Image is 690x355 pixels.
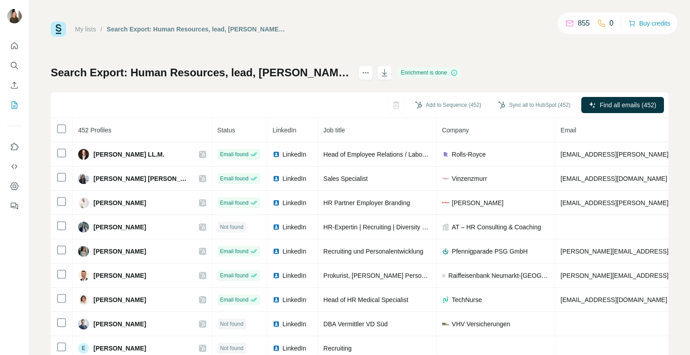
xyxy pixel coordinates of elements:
[358,66,373,80] button: actions
[442,127,469,134] span: Company
[273,345,280,352] img: LinkedIn logo
[452,150,486,159] span: Rolls-Royce
[452,174,487,183] span: Vinzenzmurr
[561,175,667,182] span: [EMAIL_ADDRESS][DOMAIN_NAME]
[273,224,280,231] img: LinkedIn logo
[323,248,424,255] span: Recruiting und Personalentwicklung
[7,9,22,23] img: Avatar
[283,223,306,232] span: LinkedIn
[220,175,248,183] span: Email found
[93,344,146,353] span: [PERSON_NAME]
[78,294,89,305] img: Avatar
[452,295,482,304] span: TechNurse
[561,127,576,134] span: Email
[220,199,248,207] span: Email found
[78,149,89,160] img: Avatar
[283,344,306,353] span: LinkedIn
[398,67,460,78] div: Enrichment is done
[217,127,235,134] span: Status
[442,151,449,158] img: company-logo
[628,17,670,30] button: Buy credits
[323,296,408,303] span: Head of HR Medical Specialist
[323,224,561,231] span: HR-Expertin | Recruiting | Diversity Management | Dozentin für Personalmanagement
[442,296,449,303] img: company-logo
[323,199,410,206] span: HR Partner Employer Branding
[220,272,248,280] span: Email found
[283,295,306,304] span: LinkedIn
[220,296,248,304] span: Email found
[220,223,243,231] span: Not found
[283,320,306,329] span: LinkedIn
[7,57,22,74] button: Search
[283,247,306,256] span: LinkedIn
[51,66,350,80] h1: Search Export: Human Resources, lead, [PERSON_NAME], head of, director, chro, talent acquisition,...
[273,199,280,206] img: LinkedIn logo
[600,101,656,110] span: Find all emails (452)
[452,320,510,329] span: VHV Versicherungen
[283,150,306,159] span: LinkedIn
[101,25,102,34] li: /
[442,248,449,255] img: company-logo
[323,345,352,352] span: Recruiting
[273,272,280,279] img: LinkedIn logo
[75,26,96,33] a: My lists
[78,246,89,257] img: Avatar
[93,150,164,159] span: [PERSON_NAME] LL.M.
[93,198,146,207] span: [PERSON_NAME]
[220,344,243,352] span: Not found
[442,202,449,203] img: company-logo
[7,178,22,194] button: Dashboard
[323,272,493,279] span: Prokurist, [PERSON_NAME] Personal / Personalentwicklung
[283,271,306,280] span: LinkedIn
[78,343,89,354] div: E
[323,320,388,328] span: DBA Vermittler VD Süd
[578,18,590,29] p: 855
[7,139,22,155] button: Use Surfe on LinkedIn
[93,247,146,256] span: [PERSON_NAME]
[78,222,89,232] img: Avatar
[7,198,22,214] button: Feedback
[273,248,280,255] img: LinkedIn logo
[561,296,667,303] span: [EMAIL_ADDRESS][DOMAIN_NAME]
[448,271,549,280] span: Raiffeisenbank Neumarkt-[GEOGRAPHIC_DATA][PERSON_NAME] eG
[78,127,111,134] span: 452 Profiles
[93,223,146,232] span: [PERSON_NAME]
[78,319,89,329] img: Avatar
[51,22,66,37] img: Surfe Logo
[581,97,664,113] button: Find all emails (452)
[220,247,248,255] span: Email found
[409,98,487,112] button: Add to Sequence (452)
[323,127,345,134] span: Job title
[78,197,89,208] img: Avatar
[492,98,577,112] button: Sync all to HubSpot (452)
[283,174,306,183] span: LinkedIn
[220,320,243,328] span: Not found
[93,174,190,183] span: [PERSON_NAME] [PERSON_NAME]
[273,151,280,158] img: LinkedIn logo
[220,150,248,158] span: Email found
[7,158,22,175] button: Use Surfe API
[452,198,504,207] span: [PERSON_NAME]
[273,320,280,328] img: LinkedIn logo
[323,151,561,158] span: Head of Employee Relations / Labour Law bei Rolls-Royce Deutschland Ltd & Co KG
[93,320,146,329] span: [PERSON_NAME]
[7,77,22,93] button: Enrich CSV
[610,18,614,29] p: 0
[442,320,449,328] img: company-logo
[78,270,89,281] img: Avatar
[452,223,541,232] span: AT – HR Consulting & Coaching
[78,173,89,184] img: Avatar
[323,175,368,182] span: Sales Specialist
[273,296,280,303] img: LinkedIn logo
[452,247,528,256] span: Pfennigparade PSG GmbH
[273,127,296,134] span: LinkedIn
[283,198,306,207] span: LinkedIn
[442,175,449,182] img: company-logo
[273,175,280,182] img: LinkedIn logo
[93,271,146,280] span: [PERSON_NAME]
[93,295,146,304] span: [PERSON_NAME]
[7,38,22,54] button: Quick start
[107,25,285,34] div: Search Export: Human Resources, lead, [PERSON_NAME], head of, director, chro, talent acquisition,...
[7,97,22,113] button: My lists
